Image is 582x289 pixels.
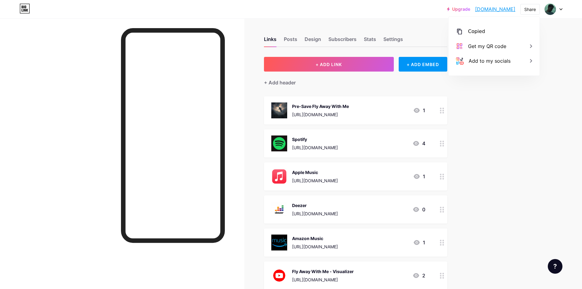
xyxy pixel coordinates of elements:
[271,135,287,151] img: Spotify
[292,177,338,184] div: [URL][DOMAIN_NAME]
[524,6,536,13] div: Share
[413,173,425,180] div: 1
[292,202,338,209] div: Deezer
[292,136,338,143] div: Spotify
[292,235,338,242] div: Amazon Music
[469,57,511,65] div: Add to my socials
[292,103,349,109] div: Pre-Save Fly Away With Me
[271,202,287,217] img: Deezer
[475,6,515,13] a: [DOMAIN_NAME]
[399,57,447,72] div: + ADD EMBED
[264,79,296,86] div: + Add header
[468,43,506,50] div: Get my QR code
[284,35,297,46] div: Posts
[305,35,321,46] div: Design
[413,107,425,114] div: 1
[544,3,556,15] img: Blurrie
[292,210,338,217] div: [URL][DOMAIN_NAME]
[316,62,342,67] span: + ADD LINK
[292,243,338,250] div: [URL][DOMAIN_NAME]
[412,206,425,213] div: 0
[468,28,485,35] div: Copied
[292,111,349,118] div: [URL][DOMAIN_NAME]
[292,268,354,275] div: Fly Away With Me - Visualizer
[447,7,470,12] a: Upgrade
[292,276,354,283] div: [URL][DOMAIN_NAME]
[292,144,338,151] div: [URL][DOMAIN_NAME]
[412,140,425,147] div: 4
[413,239,425,246] div: 1
[264,57,394,72] button: + ADD LINK
[412,272,425,279] div: 2
[292,169,338,176] div: Apple Music
[271,102,287,118] img: Pre-Save Fly Away With Me
[328,35,357,46] div: Subscribers
[383,35,403,46] div: Settings
[364,35,376,46] div: Stats
[271,235,287,250] img: Amazon Music
[264,35,276,46] div: Links
[271,268,287,283] img: Fly Away With Me - Visualizer
[271,169,287,184] img: Apple Music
